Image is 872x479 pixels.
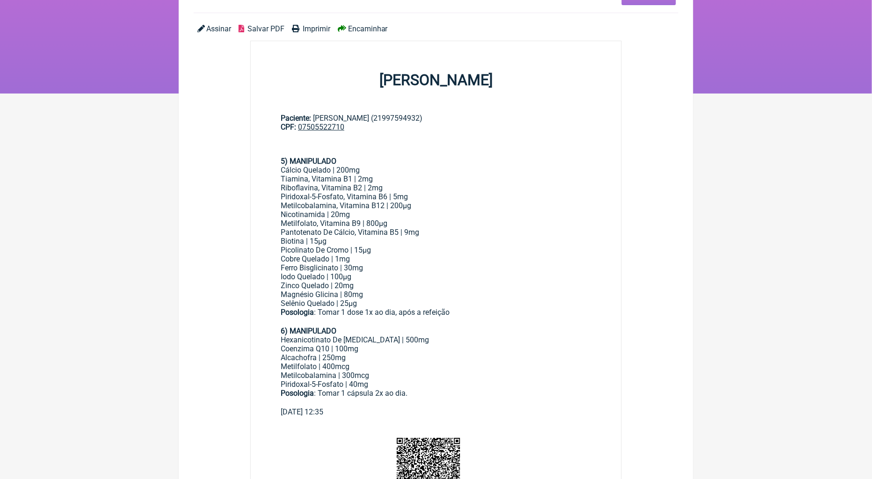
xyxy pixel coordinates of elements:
[281,299,591,308] div: Selênio Quelado | 25µg
[338,24,388,33] a: Encaminhar
[281,272,591,281] div: Iodo Quelado | 100µg
[281,380,591,389] div: Piridoxal-5-Fosfato | 40mg
[281,174,591,183] div: Tiamina, Vitamina B1 | 2mg
[281,201,591,210] div: Metilcobalamina, Vitamina B12 | 200µg
[298,123,344,131] tcxspan: Call 07505522710 with 3CX Click to Call
[281,157,336,166] strong: 5) MANIPULADO
[281,237,591,246] div: Biotina | 15µg
[281,308,591,327] div: : Tomar 1 dose 1x ao dia, após a refeição ㅤ
[281,389,591,407] div: : Tomar 1 cápsula 2x ao dia. ㅤ
[281,371,591,380] div: Metilcobalamina | 300mcg
[239,24,284,33] a: Salvar PDF
[281,114,591,131] div: [PERSON_NAME] (21997594932)
[281,123,296,131] span: CPF:
[281,246,591,254] div: Picolinato De Cromo | 15µg
[281,308,314,317] strong: Posologia
[281,210,591,219] div: Nicotinamida | 20mg
[281,219,591,228] div: Metilfolato, Vitamina B9 | 800µg
[292,24,330,33] a: Imprimir
[281,407,591,416] div: [DATE] 12:35
[281,166,591,174] div: Cálcio Quelado | 200mg
[206,24,231,33] span: Assinar
[281,362,591,371] div: Metilfolato | 400mcg
[281,290,591,299] div: Magnésio Glicina | 80mg
[281,254,591,263] div: Cobre Quelado | 1mg
[281,192,591,201] div: Piridoxal-5-Fosfato, Vitamina B6 | 5mg
[348,24,388,33] span: Encaminhar
[281,353,591,362] div: Alcachofra | 250mg
[281,183,591,192] div: Riboflavina, Vitamina B2 | 2mg
[281,263,591,272] div: Ferro Bisglicinato | 30mg
[247,24,284,33] span: Salvar PDF
[281,114,311,123] span: Paciente:
[281,344,591,353] div: Coenzima Q10 | 100mg
[281,327,336,335] strong: 6) MANIPULADO
[281,281,591,290] div: Zinco Quelado | 20mg
[303,24,331,33] span: Imprimir
[281,335,591,344] div: Hexanicotinato De [MEDICAL_DATA] | 500mg
[281,228,591,237] div: Pantotenato De Cálcio, Vitamina B5 | 9mg
[281,389,314,398] strong: Posologia
[197,24,231,33] a: Assinar
[251,71,621,89] h1: [PERSON_NAME]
